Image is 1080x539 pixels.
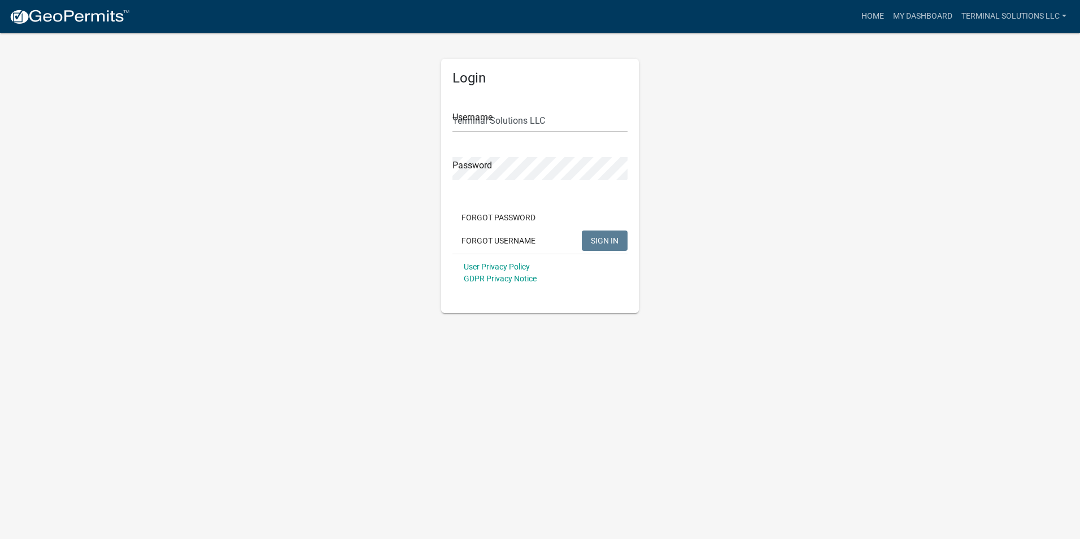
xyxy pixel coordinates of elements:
span: SIGN IN [591,236,619,245]
a: My Dashboard [889,6,957,27]
button: SIGN IN [582,231,628,251]
a: GDPR Privacy Notice [464,274,537,283]
button: Forgot Username [452,231,545,251]
button: Forgot Password [452,207,545,228]
h5: Login [452,70,628,86]
a: User Privacy Policy [464,262,530,271]
a: Home [857,6,889,27]
a: Terminal Solutions LLC [957,6,1071,27]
